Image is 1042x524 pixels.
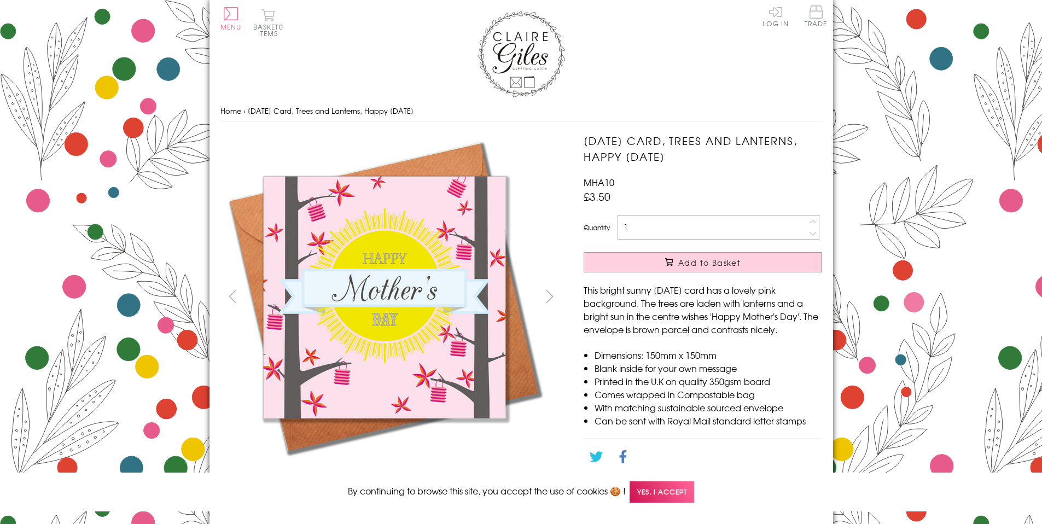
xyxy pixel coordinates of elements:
[595,401,822,414] li: With matching sustainable sourced envelope
[805,5,828,29] a: Trade
[595,362,822,375] li: Blank inside for your own message
[220,106,241,116] a: Home
[762,5,789,27] a: Log In
[595,388,822,401] li: Comes wrapped in Compostable bag
[248,106,414,116] span: [DATE] Card, Trees and Lanterns, Happy [DATE]
[220,133,549,461] img: Mother's Day Card, Trees and Lanterns, Happy Mother's Day
[584,176,614,189] span: MHA10
[584,223,610,232] label: Quantity
[478,11,565,97] img: Claire Giles Greetings Cards
[243,106,246,116] span: ›
[805,5,828,27] span: Trade
[253,9,283,37] button: Basket0 items
[220,100,822,123] nav: breadcrumbs
[595,414,822,427] li: Can be sent with Royal Mail standard letter stamps
[595,375,822,388] li: Printed in the U.K on quality 350gsm board
[220,7,242,30] button: Menu
[220,22,242,32] span: Menu
[584,252,822,272] button: Add to Basket
[537,284,562,308] button: next
[630,481,694,503] span: Yes, I accept
[584,189,610,204] span: £3.50
[584,283,822,336] p: This bright sunny [DATE] card has a lovely pink background. The trees are laden with lanterns and...
[258,22,283,38] span: 0 items
[678,257,741,268] span: Add to Basket
[584,133,822,165] h1: [DATE] Card, Trees and Lanterns, Happy [DATE]
[595,348,822,362] li: Dimensions: 150mm x 150mm
[220,284,245,308] button: prev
